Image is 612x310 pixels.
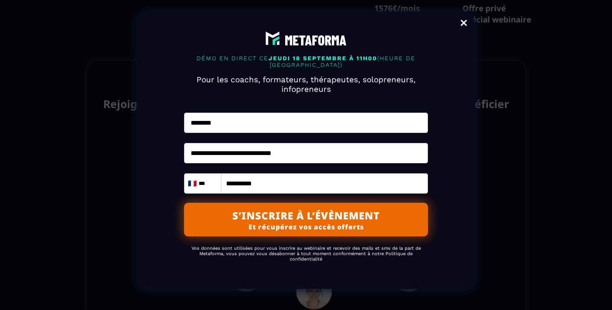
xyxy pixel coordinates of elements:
[269,55,377,62] span: JEUDI 18 SEPTEMBRE À 11H00
[184,241,428,266] h2: Vos données sont utilisées pour vous inscrire au webinaire et recevoir des mails et sms de la par...
[184,203,428,236] button: S’INSCRIRE À L’ÉVÈNEMENTEt récupérez vos accès offerts
[184,53,428,71] p: DÉMO EN DIRECT CE (HEURE DE [GEOGRAPHIC_DATA])
[263,29,348,48] img: abe9e435164421cb06e33ef15842a39e_e5ef653356713f0d7dd3797ab850248d_Capture_d%E2%80%99e%CC%81cran_2...
[455,15,472,33] a: Close
[188,180,197,187] img: fr
[184,71,428,98] h2: Pour les coachs, formateurs, thérapeutes, solopreneurs, infopreneurs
